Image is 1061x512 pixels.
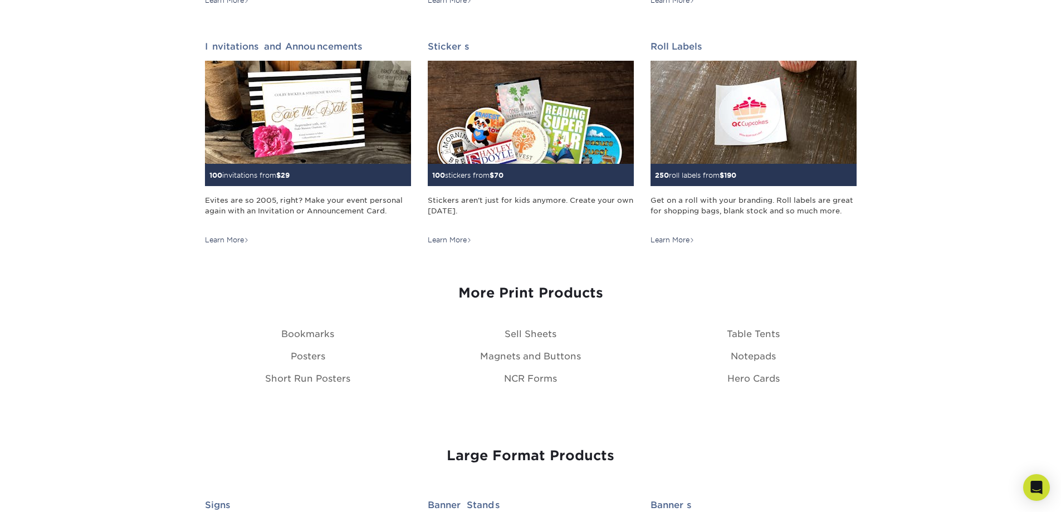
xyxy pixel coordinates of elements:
div: Get on a roll with your branding. Roll labels are great for shopping bags, blank stock and so muc... [651,195,857,227]
div: Learn More [651,235,695,245]
h2: Roll Labels [651,41,857,52]
a: Bookmarks [281,329,334,339]
span: 70 [494,171,503,179]
h2: Invitations and Announcements [205,41,411,52]
h3: More Print Products [205,285,857,301]
div: Learn More [205,235,249,245]
a: Sell Sheets [505,329,556,339]
h2: Stickers [428,41,634,52]
span: 100 [209,171,222,179]
h2: Banner Stands [428,500,634,510]
span: $ [720,171,724,179]
a: Invitations and Announcements 100invitations from$29 Evites are so 2005, right? Make your event p... [205,41,411,245]
div: Stickers aren't just for kids anymore. Create your own [DATE]. [428,195,634,227]
a: Hero Cards [727,373,780,384]
a: Short Run Posters [265,373,350,384]
img: Stickers [428,61,634,164]
div: Evites are so 2005, right? Make your event personal again with an Invitation or Announcement Card. [205,195,411,227]
span: 250 [655,171,669,179]
a: Magnets and Buttons [480,351,581,362]
small: invitations from [209,171,290,179]
span: 100 [432,171,445,179]
a: Roll Labels 250roll labels from$190 Get on a roll with your branding. Roll labels are great for s... [651,41,857,245]
a: Stickers 100stickers from$70 Stickers aren't just for kids anymore. Create your own [DATE]. Learn... [428,41,634,245]
h3: Large Format Products [205,448,857,464]
h2: Banners [651,500,857,510]
img: Invitations and Announcements [205,61,411,164]
span: $ [276,171,281,179]
a: Table Tents [727,329,780,339]
a: Posters [291,351,325,362]
span: 29 [281,171,290,179]
a: NCR Forms [504,373,557,384]
span: 190 [724,171,736,179]
img: Roll Labels [651,61,857,164]
small: stickers from [432,171,503,179]
span: $ [490,171,494,179]
small: roll labels from [655,171,736,179]
h2: Signs [205,500,411,510]
div: Learn More [428,235,472,245]
div: Open Intercom Messenger [1023,474,1050,501]
a: Notepads [731,351,776,362]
